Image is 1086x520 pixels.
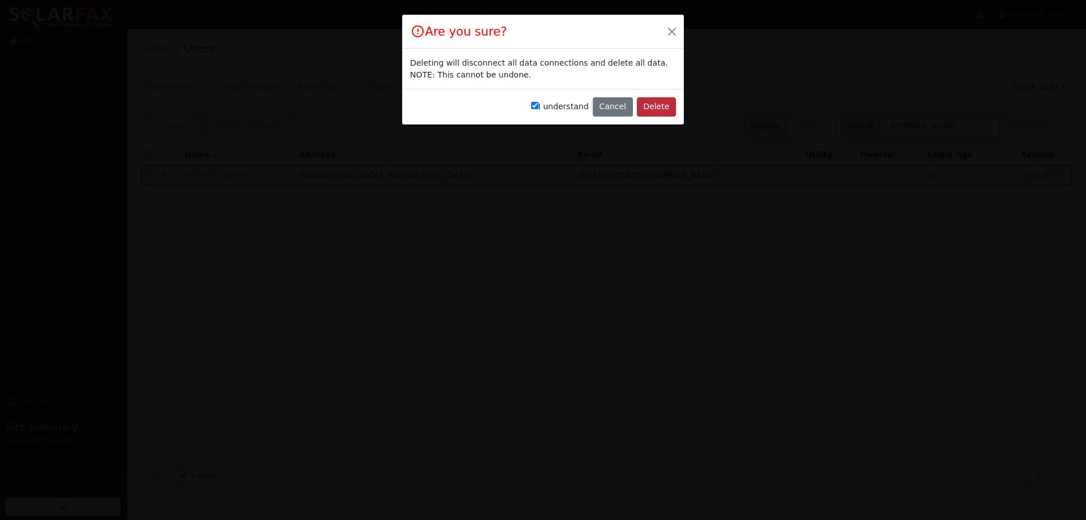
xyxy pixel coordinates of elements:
label: I understand [531,101,589,113]
button: Close [664,23,680,39]
h4: Are you sure? [410,23,507,41]
button: Delete [637,97,676,117]
div: Deleting will disconnect all data connections and delete all data. NOTE: This cannot be undone. [410,57,676,81]
button: Cancel [593,97,633,117]
input: I understand [531,102,538,109]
